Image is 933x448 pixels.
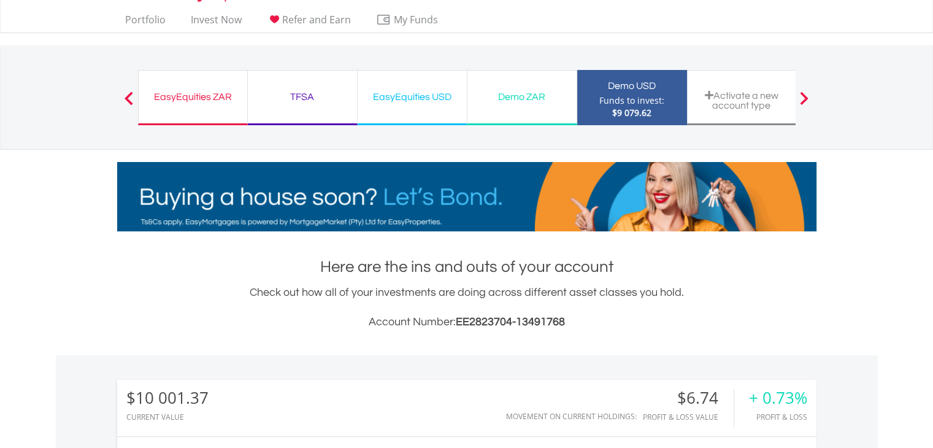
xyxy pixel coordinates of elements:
div: EasyEquities ZAR [146,88,240,106]
div: Check out how all of your investments are doing across different asset classes you hold. [117,284,816,331]
div: CURRENT VALUE [126,413,209,421]
div: $6.74 [643,389,734,407]
div: Movement on Current Holdings: [506,412,637,420]
div: EasyEquities USD [365,88,459,106]
span: Refer and Earn [282,13,351,26]
span: $9 079.62 [612,107,651,118]
span: EE2823704-13491768 [456,316,565,328]
div: TFSA [255,88,350,106]
img: EasyMortage Promotion Banner [117,162,816,231]
div: Activate a new account type [694,90,789,110]
div: Profit & Loss Value [643,413,734,421]
div: Demo USD [585,77,680,95]
div: Funds to invest: [599,95,664,107]
h3: Account Number: [117,314,816,331]
h1: Here are the ins and outs of your account [117,256,816,278]
span: My Funds [376,12,456,28]
div: $10 001.37 [126,389,209,407]
a: Portfolio [120,14,171,33]
div: Profit & Loss [749,413,807,421]
a: Refer and Earn [262,14,356,33]
div: Demo ZAR [475,88,569,106]
div: + 0.73% [749,389,807,407]
a: Invest Now [186,14,247,33]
